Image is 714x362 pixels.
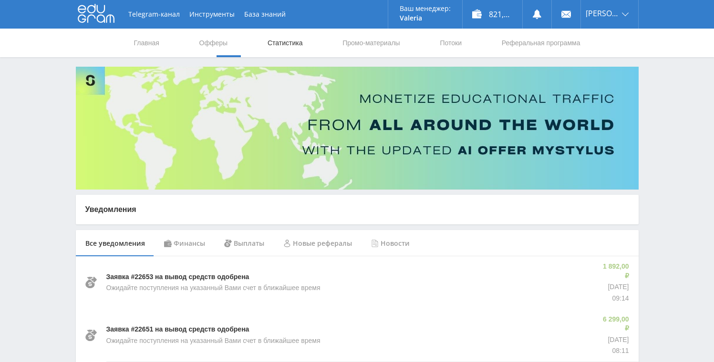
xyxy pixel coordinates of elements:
a: Офферы [198,29,229,57]
div: Финансы [155,230,215,257]
p: 09:14 [601,294,629,303]
p: Valeria [400,14,451,22]
a: Главная [133,29,160,57]
div: Новости [362,230,419,257]
div: Выплаты [215,230,274,257]
p: Ожидайте поступления на указанный Вами счет в ближайшее время [106,336,321,346]
img: Banner [76,67,639,190]
span: [PERSON_NAME] [586,10,619,17]
p: [DATE] [601,335,629,345]
p: Заявка #22651 на вывод средств одобрена [106,325,249,334]
a: Реферальная программа [501,29,581,57]
p: Ожидайте поступления на указанный Вами счет в ближайшее время [106,283,321,293]
a: Промо-материалы [341,29,401,57]
a: Статистика [267,29,304,57]
p: Уведомления [85,204,629,215]
p: Ваш менеджер: [400,5,451,12]
p: 6 299,00 ₽ [601,315,629,333]
a: Потоки [439,29,463,57]
p: 1 892,00 ₽ [601,262,629,281]
p: 08:11 [601,346,629,356]
p: Заявка #22653 на вывод средств одобрена [106,272,249,282]
div: Все уведомления [76,230,155,257]
p: [DATE] [601,282,629,292]
div: Новые рефералы [274,230,362,257]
